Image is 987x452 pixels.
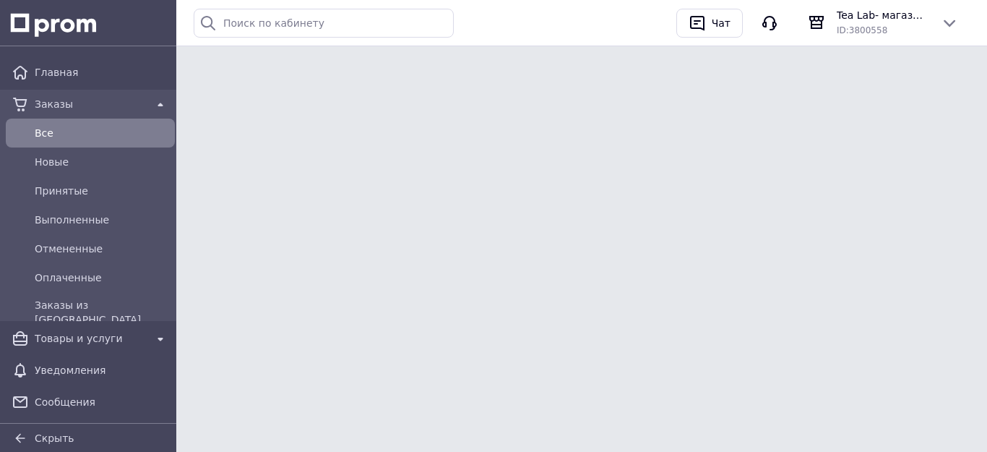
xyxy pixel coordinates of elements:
[837,8,929,22] span: Tea Lab- магазин китайского чая.
[35,65,169,80] span: Главная
[35,242,169,256] span: Отмененные
[35,298,169,327] span: Заказы из [GEOGRAPHIC_DATA]
[35,395,169,409] span: Сообщения
[35,126,169,140] span: Все
[35,155,169,169] span: Новые
[194,9,454,38] input: Поиск по кабинету
[35,270,169,285] span: Оплаченные
[837,25,887,35] span: ID: 3800558
[35,363,169,378] span: Уведомления
[35,331,146,346] span: Товары и услуги
[35,97,146,111] span: Заказы
[35,432,74,444] span: Скрыть
[35,213,169,227] span: Выполненные
[35,184,169,198] span: Принятые
[676,9,743,38] button: Чат
[709,12,733,34] div: Чат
